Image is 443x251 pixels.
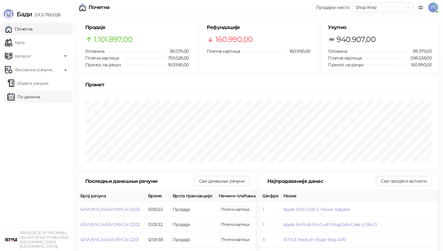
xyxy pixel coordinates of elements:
button: Apple 20W USB-C Power Adapter [283,207,350,212]
h5: Продаје [85,24,189,31]
small: PREDUZEĆE ZA TRGOVINU I USLUGE ISTYLE STORES DOO [GEOGRAPHIC_DATA] ([GEOGRAPHIC_DATA]) [20,231,69,249]
span: Каталог [15,50,31,62]
span: 160.990,00 [164,61,189,68]
button: 6RVUNYCA-6RVUNYCA-12201 [80,237,139,242]
td: Продаја [170,232,216,247]
a: Издати рачуни [7,77,49,89]
span: 598.538,00 [406,55,432,61]
a: Почетна [5,23,33,35]
span: 9.490,00 [219,206,252,213]
div: Најпродаваније данас [267,177,376,185]
td: 12:59:38 [146,232,170,247]
button: Apple AirPods Pro3 with MagSafe Case (USB-C) [283,222,377,227]
div: Последњи данашњи рачуни [85,177,194,185]
td: Продаја [170,217,216,232]
button: 1 [262,207,264,212]
button: 6RVUNYCA-6RVUNYCA-12203 [80,207,140,212]
h5: Рефундације [207,24,310,31]
a: По данима [7,91,40,103]
button: 6RVUNYCA-6RVUNYCA-12202 [80,222,140,227]
button: iSTYLE Medium Paper Bag APR [283,237,346,242]
button: Сви продати артикли [376,176,432,186]
span: 759.528,00 [164,55,189,61]
button: 3 [262,237,265,242]
th: Број рачуна [78,190,146,202]
span: Готовина [85,48,104,54]
span: 1.101.897,00 [94,34,132,45]
span: Платна картица [328,55,361,61]
img: 64x64-companyLogo-77b92cf4-9946-4f36-9751-bf7bb5fd2c7d.png [5,233,17,246]
a: Документација [416,2,426,12]
th: Врста трансакције [170,190,216,202]
th: Начини плаћања [216,190,278,202]
div: Промет [85,81,432,88]
span: Пренос на рачун [328,62,363,68]
th: Време [146,190,170,202]
span: Платна картица [207,48,240,54]
span: 181.379,00 [166,48,189,55]
h5: Укупно [328,24,432,31]
a: Каса [5,36,24,49]
div: Почетна [89,5,110,10]
th: Назив [281,190,442,202]
span: Фискални рачуни [15,64,52,76]
span: 6.790,00 [219,236,252,243]
span: Shop Knez [356,3,410,12]
span: Бади [17,10,32,18]
span: 56.980,00 [219,221,252,228]
span: 181.379,00 [408,48,432,55]
span: 3.11.3-710c028 [32,12,60,18]
div: Продајно место [316,5,349,10]
td: 13:05:53 [146,202,170,217]
span: Платна картица [85,55,119,61]
span: Готовина [328,48,347,54]
span: Пренос на рачун [85,62,121,68]
span: 160.990,00 [285,48,310,55]
span: 160.990,00 [406,61,432,68]
img: Logo [4,9,14,19]
span: PT [428,2,438,12]
th: Шифра [260,190,281,202]
td: 13:03:32 [146,217,170,232]
span: 160.990,00 [215,34,253,45]
td: Продаја [170,202,216,217]
button: 1 [262,222,264,227]
span: 940.907,00 [337,34,376,45]
button: Сви данашњи рачуни [194,176,249,186]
